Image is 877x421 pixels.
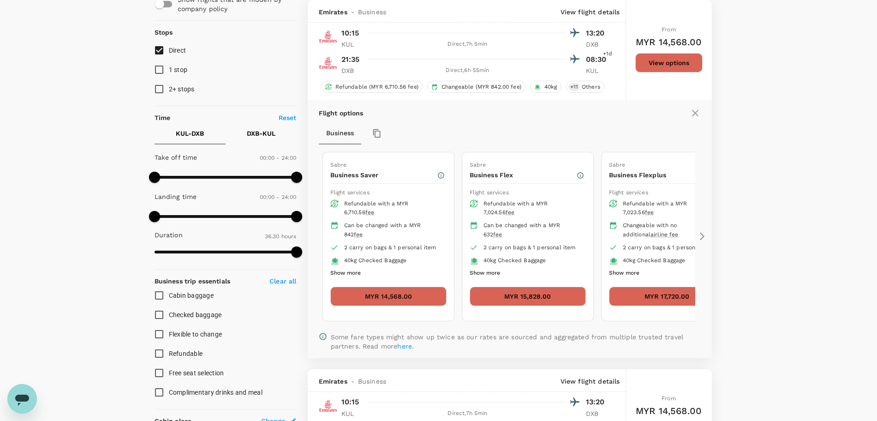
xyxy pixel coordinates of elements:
[483,221,579,240] div: Can be changed with a MYR 632
[470,267,500,279] button: Show more
[586,409,609,418] p: DXB
[169,311,222,319] span: Checked baggage
[332,83,422,91] span: Refundable (MYR 6,710.56 fee)
[609,267,639,279] button: Show more
[155,153,197,162] p: Take off time
[341,66,364,75] p: DXB
[169,292,214,299] span: Cabin baggage
[330,170,437,180] p: Business Saver
[645,209,654,216] span: fee
[344,257,407,264] span: 40kg Checked Baggage
[344,199,439,218] div: Refundable with a MYR 6,710.56
[566,81,604,93] div: +11Others
[623,199,718,218] div: Refundable with a MYR 7,023.56
[169,350,203,357] span: Refundable
[358,377,386,386] span: Business
[609,189,648,196] span: Flight services
[169,369,224,377] span: Free seat selection
[609,162,626,168] span: Sabre
[354,231,363,238] span: fee
[506,209,514,216] span: fee
[330,287,447,306] button: MYR 14,568.00
[370,66,566,75] div: Direct , 6h 55min
[341,28,359,39] p: 10:15
[347,7,358,17] span: -
[397,343,412,350] a: here
[636,35,702,49] h6: MYR 14,568.00
[319,108,364,118] p: Flight options
[427,81,525,93] div: Changeable (MYR 842.00 fee)
[662,26,676,33] span: From
[603,49,612,59] span: +1d
[155,230,183,240] p: Duration
[260,155,297,161] span: 00:00 - 24:00
[169,47,186,54] span: Direct
[650,231,679,238] span: airline fee
[470,162,486,168] span: Sabre
[365,209,374,216] span: fee
[260,194,297,200] span: 00:00 - 24:00
[530,81,561,93] div: 40kg
[470,287,586,306] button: MYR 15,828.00
[341,54,360,65] p: 21:35
[169,389,263,396] span: Complimentary drinks and meal
[265,233,297,240] span: 36.30 hours
[470,170,576,180] p: Business Flex
[609,170,716,180] p: Business Flexplus
[319,122,361,144] button: Business
[623,221,718,240] div: Changeable with no additional
[331,332,701,351] p: Some fare types might show up twice as our rates are sourced and aggregated from multiple trusted...
[586,66,609,75] p: KUL
[636,403,702,418] h6: MYR 14,568.00
[155,113,171,122] p: Time
[561,377,620,386] p: View flight details
[623,257,686,264] span: 40kg Checked Baggage
[586,54,609,65] p: 08:30
[344,244,436,251] span: 2 carry on bags & 1 personal item
[438,83,525,91] span: Changeable (MYR 842.00 fee)
[568,83,580,91] span: + 11
[319,397,337,415] img: EK
[269,277,296,286] p: Clear all
[319,377,347,386] span: Emirates
[347,377,358,386] span: -
[586,40,609,49] p: DXB
[561,7,620,17] p: View flight details
[483,244,576,251] span: 2 carry on bags & 1 personal item
[541,83,561,91] span: 40kg
[483,199,579,218] div: Refundable with a MYR 7,024.56
[319,7,347,17] span: Emirates
[341,397,359,408] p: 10:15
[330,267,361,279] button: Show more
[169,66,188,73] span: 1 stop
[344,221,439,240] div: Can be changed with a MYR 842
[609,287,725,306] button: MYR 17,720.00
[493,231,502,238] span: fee
[169,331,222,338] span: Flexible to change
[176,129,204,138] p: KUL - DXB
[370,40,566,49] div: Direct , 7h 5min
[358,7,386,17] span: Business
[578,83,604,91] span: Others
[623,244,715,251] span: 2 carry on bags & 1 personal item
[370,409,566,418] div: Direct , 7h 5min
[321,81,423,93] div: Refundable (MYR 6,710.56 fee)
[7,384,37,414] iframe: Button to launch messaging window
[319,27,337,46] img: EK
[155,29,173,36] strong: Stops
[341,40,364,49] p: KUL
[341,409,364,418] p: KUL
[279,113,297,122] p: Reset
[635,53,703,72] button: View options
[169,85,195,93] span: 2+ stops
[155,192,197,201] p: Landing time
[586,28,609,39] p: 13:20
[470,189,509,196] span: Flight services
[662,395,676,402] span: From
[483,257,546,264] span: 40kg Checked Baggage
[330,162,347,168] span: Sabre
[155,277,231,285] strong: Business trip essentials
[247,129,275,138] p: DXB - KUL
[586,397,609,408] p: 13:20
[330,189,370,196] span: Flight services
